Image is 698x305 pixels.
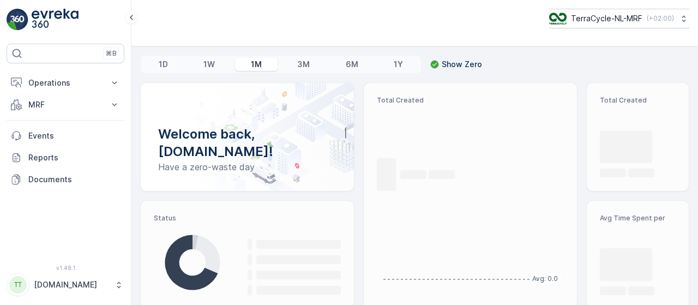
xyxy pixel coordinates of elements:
[600,214,676,223] p: Avg Time Spent per
[7,72,124,94] button: Operations
[154,214,341,223] p: Status
[7,9,28,31] img: logo
[7,94,124,116] button: MRF
[7,147,124,169] a: Reports
[7,265,124,271] span: v 1.48.1
[549,13,567,25] img: TC_v739CUj.png
[28,99,103,110] p: MRF
[159,59,168,70] p: 1D
[158,160,336,174] p: Have a zero-waste day
[251,59,262,70] p: 1M
[346,59,358,70] p: 6M
[600,96,676,105] p: Total Created
[647,14,674,23] p: ( +02:00 )
[442,59,482,70] p: Show Zero
[7,273,124,296] button: TT[DOMAIN_NAME]
[549,9,689,28] button: TerraCycle-NL-MRF(+02:00)
[7,169,124,190] a: Documents
[203,59,215,70] p: 1W
[394,59,403,70] p: 1Y
[297,59,310,70] p: 3M
[34,279,109,290] p: [DOMAIN_NAME]
[9,276,27,294] div: TT
[377,96,564,105] p: Total Created
[28,174,120,185] p: Documents
[571,13,642,24] p: TerraCycle-NL-MRF
[106,49,117,58] p: ⌘B
[7,125,124,147] a: Events
[32,9,79,31] img: logo_light-DOdMpM7g.png
[28,130,120,141] p: Events
[158,125,336,160] p: Welcome back, [DOMAIN_NAME]!
[28,152,120,163] p: Reports
[28,77,103,88] p: Operations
